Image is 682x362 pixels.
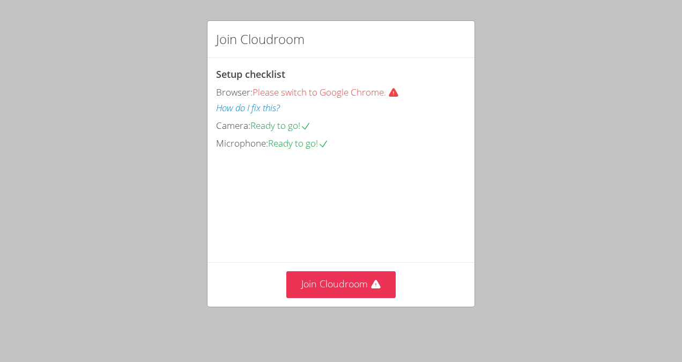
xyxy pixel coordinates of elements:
span: Setup checklist [216,68,285,81]
h2: Join Cloudroom [216,30,305,49]
span: Ready to go! [250,119,311,132]
button: Join Cloudroom [286,271,396,298]
button: How do I fix this? [216,100,280,116]
span: Please switch to Google Chrome. [253,86,403,98]
span: Browser: [216,86,253,98]
span: Ready to go! [268,137,329,149]
span: Microphone: [216,137,268,149]
span: Camera: [216,119,250,132]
